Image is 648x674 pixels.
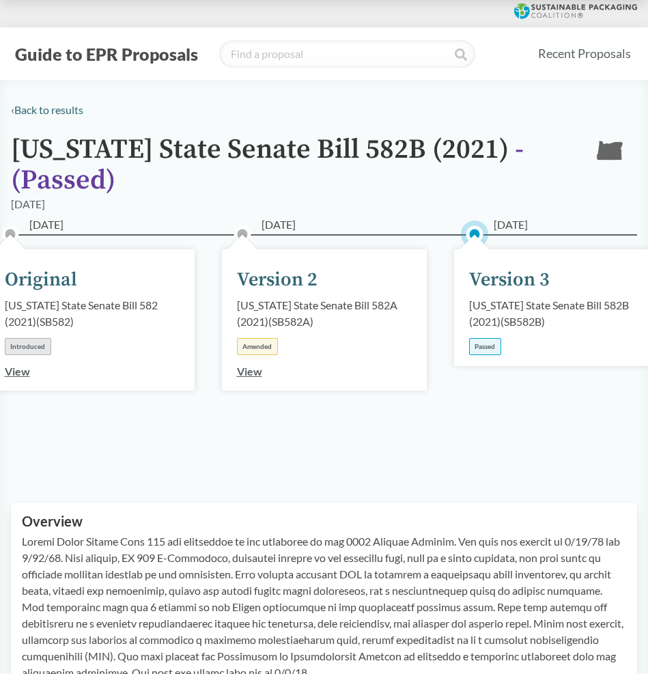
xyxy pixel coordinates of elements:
input: Find a proposal [219,40,475,68]
div: Version 3 [469,266,550,294]
button: Guide to EPR Proposals [11,43,202,65]
div: [DATE] [11,196,45,212]
div: [US_STATE] State Senate Bill 582 (2021) ( SB582 ) [5,297,180,330]
div: [US_STATE] State Senate Bill 582A (2021) ( SB582A ) [237,297,412,330]
div: Passed [469,338,501,355]
a: View [5,365,30,378]
a: Recent Proposals [532,38,637,69]
div: Original [5,266,77,294]
div: Amended [237,338,278,355]
a: ‹Back to results [11,103,83,116]
div: [US_STATE] State Senate Bill 582B (2021) ( SB582B ) [469,297,644,330]
a: View [237,365,262,378]
span: - ( Passed ) [11,132,524,197]
h2: Overview [22,514,626,529]
span: [DATE] [262,216,296,233]
h1: [US_STATE] State Senate Bill 582B (2021) [11,135,572,196]
span: [DATE] [494,216,528,233]
span: [DATE] [29,216,64,233]
div: Version 2 [237,266,318,294]
div: Introduced [5,338,51,355]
